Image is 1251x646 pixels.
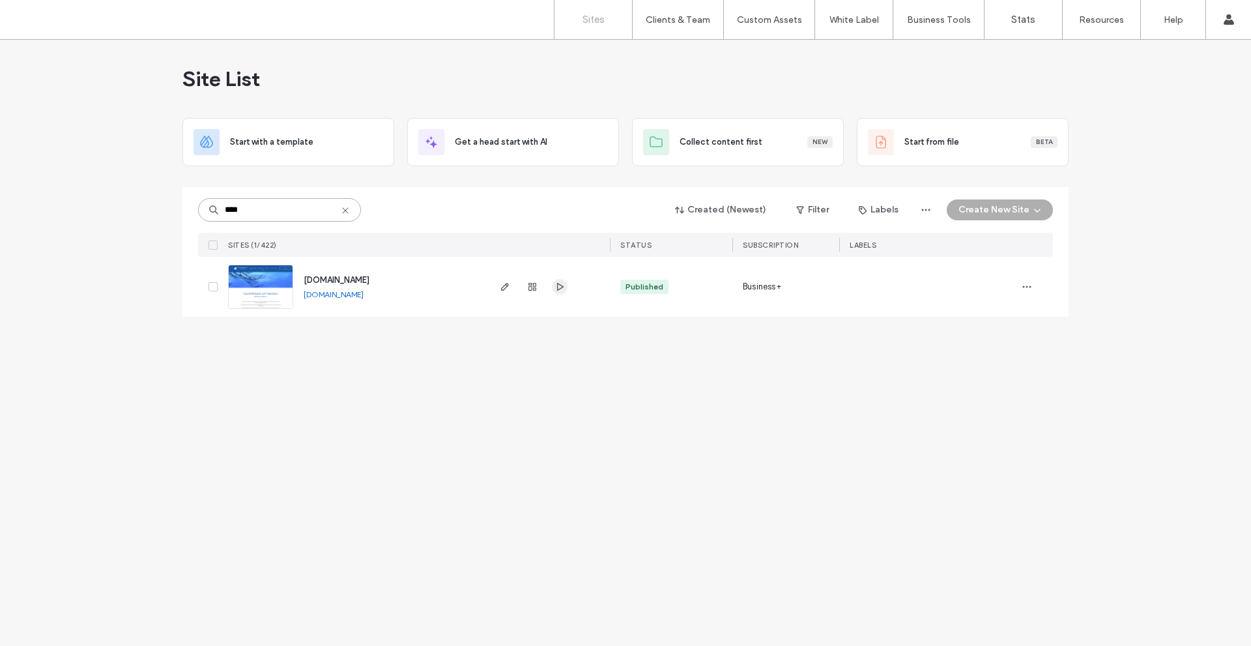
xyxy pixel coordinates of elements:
div: Start with a template [182,118,394,166]
span: Help [29,9,56,21]
label: White Label [829,14,879,25]
div: Start from fileBeta [857,118,1069,166]
span: Business+ [743,280,781,293]
div: Get a head start with AI [407,118,619,166]
span: Start with a template [230,136,313,149]
label: Resources [1079,14,1124,25]
span: SUBSCRIPTION [743,241,798,250]
a: [DOMAIN_NAME] [304,275,369,285]
button: Filter [783,199,842,220]
label: Stats [1011,14,1035,25]
div: Published [625,281,663,293]
span: Start from file [904,136,959,149]
span: STATUS [620,241,652,250]
label: Clients & Team [646,14,710,25]
span: Site List [182,66,260,92]
div: Collect content firstNew [632,118,844,166]
label: Help [1164,14,1183,25]
div: Beta [1031,136,1057,148]
span: Get a head start with AI [455,136,547,149]
button: Create New Site [947,199,1053,220]
label: Custom Assets [737,14,802,25]
button: Labels [847,199,910,220]
div: New [807,136,833,148]
button: Created (Newest) [664,199,778,220]
span: SITES (1/422) [228,241,277,250]
label: Business Tools [907,14,971,25]
span: Collect content first [680,136,762,149]
a: [DOMAIN_NAME] [304,289,364,299]
label: Sites [582,14,605,25]
span: LABELS [850,241,876,250]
